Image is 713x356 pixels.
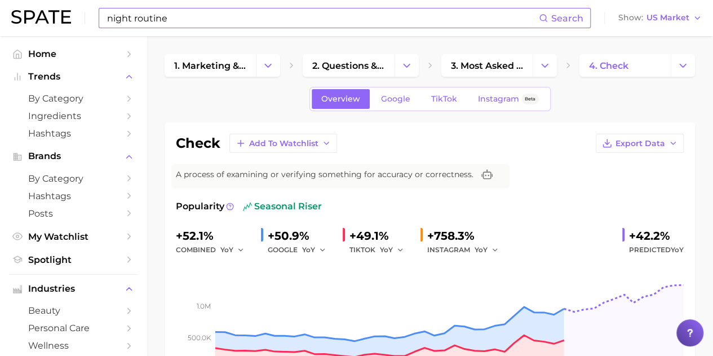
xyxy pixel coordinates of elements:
span: A process of examining or verifying something for accuracy or correctness. [176,169,473,181]
span: 4. check [589,60,628,71]
span: 1. marketing & sales [174,60,246,71]
a: beauty [9,302,138,319]
a: Posts [9,205,138,222]
span: personal care [28,323,118,333]
span: Spotlight [28,254,118,265]
span: Instagram [478,94,519,104]
a: Ingredients [9,107,138,125]
div: +42.2% [629,227,684,245]
span: YoY [671,245,684,254]
button: Trends [9,68,138,85]
span: YoY [475,245,488,254]
button: Brands [9,148,138,165]
img: seasonal riser [243,202,252,211]
span: Beta [525,94,535,104]
a: Hashtags [9,125,138,142]
a: TikTok [422,89,467,109]
span: TikTok [431,94,457,104]
button: Industries [9,280,138,297]
span: by Category [28,173,118,184]
a: InstagramBeta [468,89,548,109]
a: by Category [9,170,138,187]
span: Brands [28,151,118,161]
span: YoY [380,245,393,254]
button: Change Category [395,54,419,77]
span: Home [28,49,118,59]
a: 2. questions & sentiment [303,54,394,77]
span: Predicted [629,243,684,257]
div: +758.3% [427,227,506,245]
a: Hashtags [9,187,138,205]
span: YoY [220,245,233,254]
span: Industries [28,284,118,294]
a: My Watchlist [9,228,138,245]
button: YoY [220,243,245,257]
a: Spotlight [9,251,138,269]
button: Export Data [596,134,684,153]
div: INSTAGRAM [427,243,506,257]
span: Export Data [615,139,665,148]
div: +50.9% [268,227,334,245]
span: Ingredients [28,111,118,121]
a: personal care [9,319,138,337]
a: 4. check [579,54,671,77]
button: YoY [302,243,326,257]
span: Hashtags [28,128,118,139]
h1: check [176,137,220,150]
span: by Category [28,93,118,104]
a: Overview [312,89,370,109]
span: 3. most asked questions [451,60,523,71]
button: Change Category [533,54,557,77]
div: +52.1% [176,227,252,245]
span: Hashtags [28,191,118,201]
span: beauty [28,305,118,316]
a: Home [9,45,138,63]
span: My Watchlist [28,231,118,242]
button: ShowUS Market [615,11,705,25]
button: YoY [475,243,499,257]
span: Add to Watchlist [249,139,318,148]
button: Change Category [256,54,280,77]
span: 2. questions & sentiment [312,60,384,71]
div: TIKTOK [349,243,411,257]
button: Change Category [671,54,695,77]
a: Google [371,89,420,109]
div: +49.1% [349,227,411,245]
span: seasonal riser [243,200,322,213]
span: Search [551,13,583,24]
span: Show [618,15,643,21]
span: Popularity [176,200,224,213]
img: SPATE [11,10,71,24]
a: 3. most asked questions [441,54,533,77]
a: wellness [9,337,138,354]
div: GOOGLE [268,243,334,257]
input: Search here for a brand, industry, or ingredient [106,8,539,28]
a: 1. marketing & sales [165,54,256,77]
button: Add to Watchlist [229,134,337,153]
span: YoY [302,245,315,254]
span: Google [381,94,410,104]
a: by Category [9,90,138,107]
span: Overview [321,94,360,104]
button: YoY [380,243,404,257]
span: US Market [646,15,689,21]
span: Trends [28,72,118,82]
span: Posts [28,208,118,219]
span: wellness [28,340,118,351]
div: combined [176,243,252,257]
